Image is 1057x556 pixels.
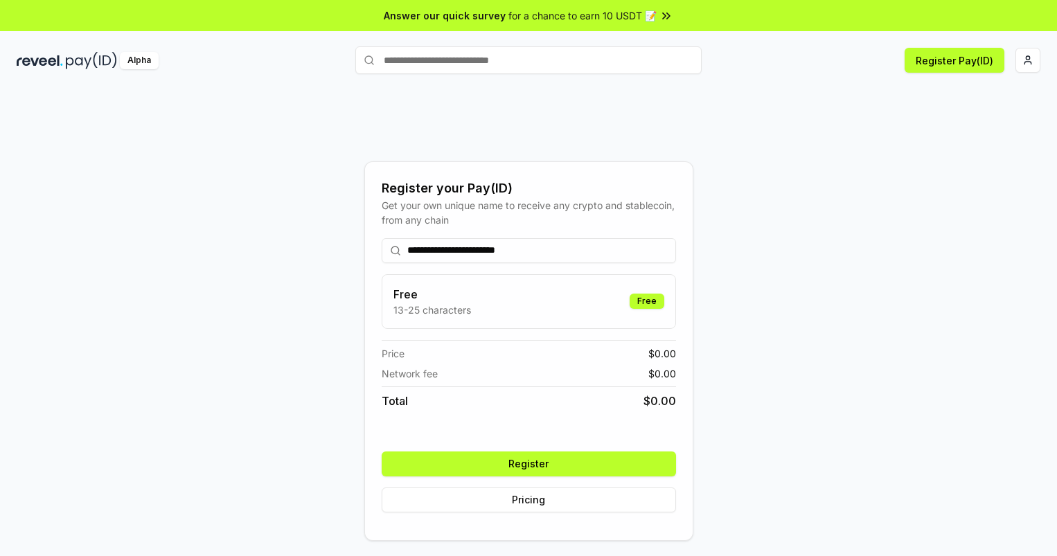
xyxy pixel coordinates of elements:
[66,52,117,69] img: pay_id
[382,179,676,198] div: Register your Pay(ID)
[382,366,438,381] span: Network fee
[905,48,1004,73] button: Register Pay(ID)
[120,52,159,69] div: Alpha
[393,303,471,317] p: 13-25 characters
[393,286,471,303] h3: Free
[382,346,405,361] span: Price
[648,346,676,361] span: $ 0.00
[382,451,676,476] button: Register
[648,366,676,381] span: $ 0.00
[630,294,664,309] div: Free
[17,52,63,69] img: reveel_dark
[382,487,676,512] button: Pricing
[643,393,676,409] span: $ 0.00
[384,8,506,23] span: Answer our quick survey
[508,8,657,23] span: for a chance to earn 10 USDT 📝
[382,393,408,409] span: Total
[382,198,676,227] div: Get your own unique name to receive any crypto and stablecoin, from any chain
